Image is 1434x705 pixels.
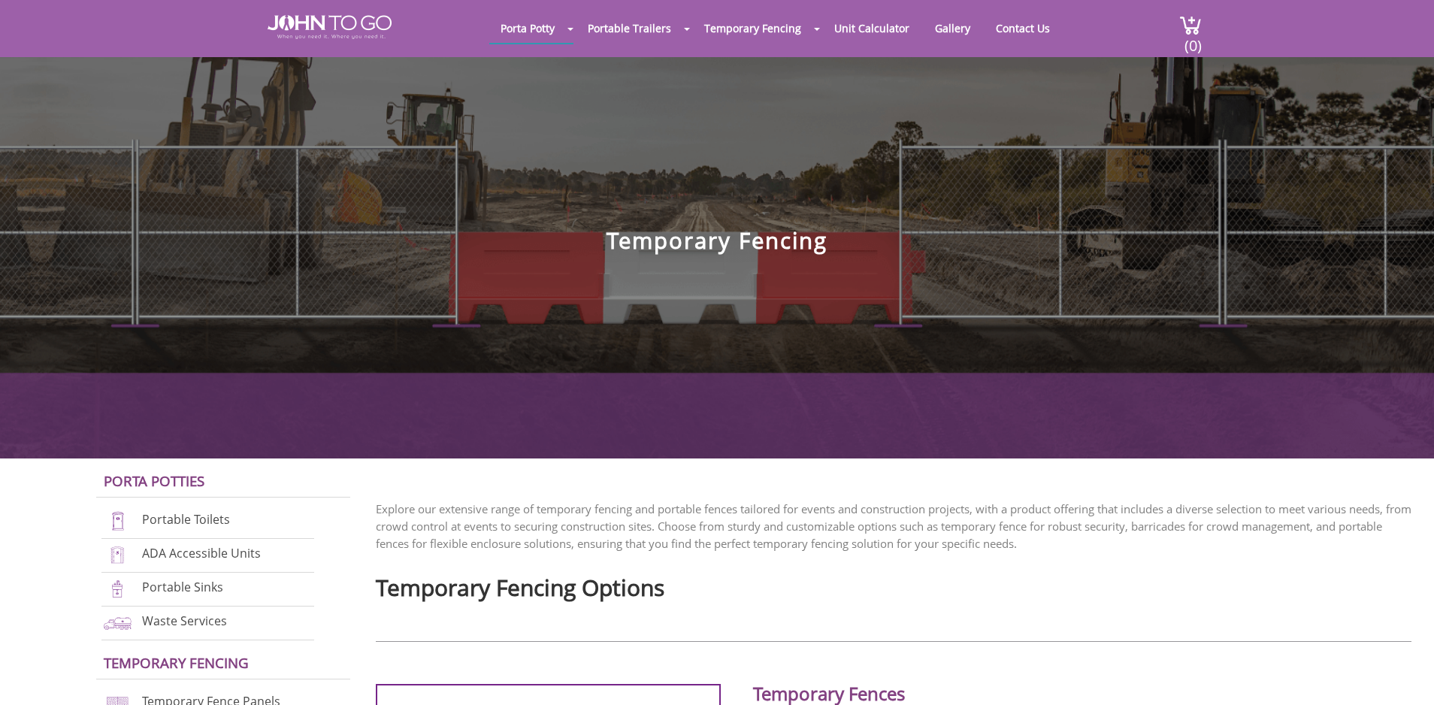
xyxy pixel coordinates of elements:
[142,613,227,630] a: Waste Services
[376,501,1412,552] p: Explore our extensive range of temporary fencing and portable fences tailored for events and cons...
[823,14,921,43] a: Unit Calculator
[101,579,134,599] img: portable-sinks-new.png
[693,14,812,43] a: Temporary Fencing
[142,512,230,528] a: Portable Toilets
[376,567,1412,600] h2: Temporary Fencing Options
[101,545,134,565] img: ADA-units-new.png
[576,14,682,43] a: Portable Trailers
[104,471,204,490] a: Porta Potties
[142,546,261,562] a: ADA Accessible Units
[268,15,392,39] img: JOHN to go
[1184,23,1202,56] span: (0)
[489,14,566,43] a: Porta Potty
[924,14,982,43] a: Gallery
[1374,645,1434,705] button: Live Chat
[101,613,134,633] img: waste-services-new.png
[104,653,249,672] a: Temporary Fencing
[1179,15,1202,35] img: cart a
[142,579,223,596] a: Portable Sinks
[985,14,1061,43] a: Contact Us
[101,511,134,531] img: portable-toilets-new.png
